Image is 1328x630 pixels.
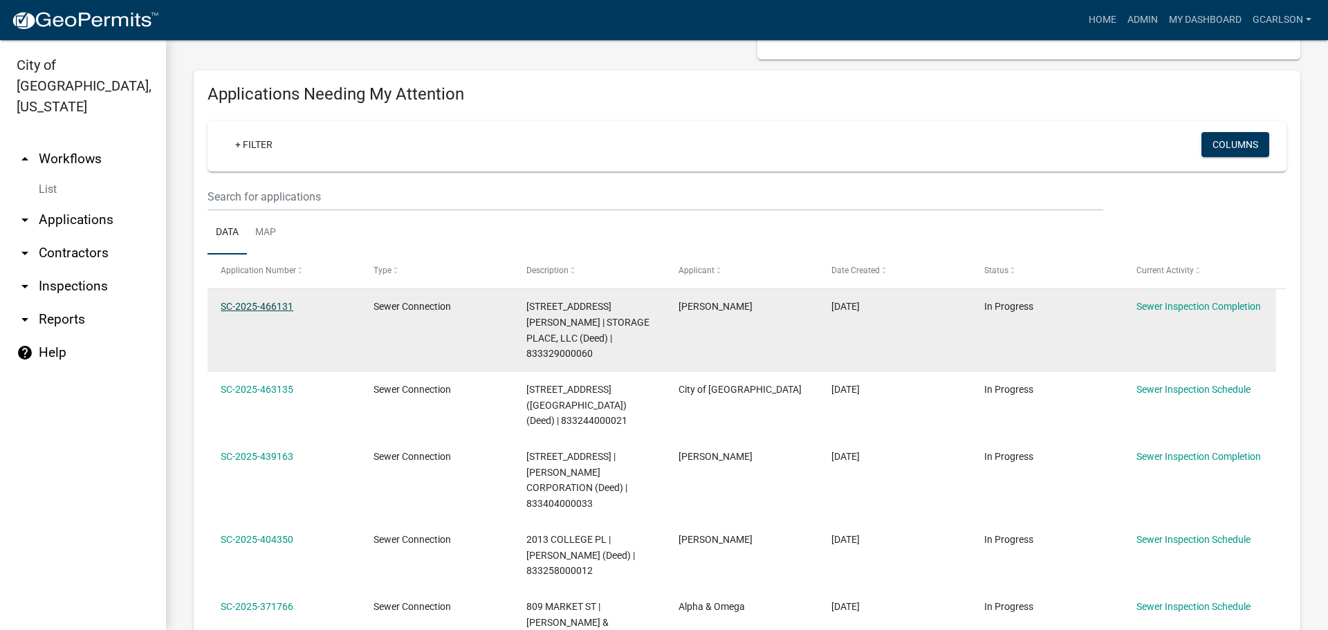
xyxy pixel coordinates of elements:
button: Columns [1201,132,1269,157]
span: 1400 PINE ST | HARLAN, CITY OF (PIONEER PARK) (Deed) | 833244000021 [526,384,627,427]
a: Sewer Inspection Schedule [1136,534,1251,545]
input: Search for applications [207,183,1103,211]
a: SC-2025-371766 [221,601,293,612]
span: Date Created [831,266,880,275]
span: In Progress [984,384,1033,395]
a: SC-2025-404350 [221,534,293,545]
a: + Filter [224,132,284,157]
span: Application Number [221,266,296,275]
a: Admin [1122,7,1163,33]
span: 04/11/2025 [831,534,860,545]
a: Map [247,211,284,255]
span: Type [373,266,391,275]
span: Sewer Connection [373,451,451,462]
span: In Progress [984,301,1033,312]
span: 02/03/2025 [831,601,860,612]
datatable-header-cell: Type [360,254,513,288]
a: SC-2025-463135 [221,384,293,395]
a: gcarlson [1247,7,1317,33]
span: Sewer Connection [373,534,451,545]
datatable-header-cell: Current Activity [1123,254,1276,288]
i: arrow_drop_up [17,151,33,167]
span: 2510 12TH ST | JACOBS CORPORATION (Deed) | 833404000033 [526,451,627,509]
h4: Applications Needing My Attention [207,84,1286,104]
a: My Dashboard [1163,7,1247,33]
span: Sewer Connection [373,384,451,395]
span: 3115 LEINEN LN | STORAGE PLACE, LLC (Deed) | 833329000060 [526,301,649,359]
i: arrow_drop_down [17,278,33,295]
span: 08/19/2025 [831,301,860,312]
span: 06/21/2025 [831,451,860,462]
span: 2013 COLLEGE PL | SAMPO, GAIL H (Deed) | 833258000012 [526,534,635,577]
span: In Progress [984,601,1033,612]
span: Current Activity [1136,266,1194,275]
i: arrow_drop_down [17,212,33,228]
span: Ryan Eggerss [679,451,753,462]
span: City of Harlan [679,384,802,395]
span: Sewer Connection [373,301,451,312]
a: Home [1083,7,1122,33]
span: Alpha & Omega [679,601,745,612]
datatable-header-cell: Applicant [665,254,818,288]
i: arrow_drop_down [17,311,33,328]
span: Applicant [679,266,714,275]
a: Sewer Inspection Schedule [1136,384,1251,395]
span: Description [526,266,569,275]
datatable-header-cell: Description [513,254,665,288]
i: help [17,344,33,361]
span: In Progress [984,534,1033,545]
datatable-header-cell: Application Number [207,254,360,288]
span: Ryan Eggerss [679,534,753,545]
a: SC-2025-439163 [221,451,293,462]
span: Status [984,266,1008,275]
a: Sewer Inspection Completion [1136,301,1261,312]
span: Haley Leinen [679,301,753,312]
datatable-header-cell: Date Created [818,254,971,288]
datatable-header-cell: Status [971,254,1124,288]
span: Sewer Connection [373,601,451,612]
a: SC-2025-466131 [221,301,293,312]
a: Sewer Inspection Schedule [1136,601,1251,612]
a: Data [207,211,247,255]
span: In Progress [984,451,1033,462]
i: arrow_drop_down [17,245,33,261]
span: 08/13/2025 [831,384,860,395]
a: Sewer Inspection Completion [1136,451,1261,462]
